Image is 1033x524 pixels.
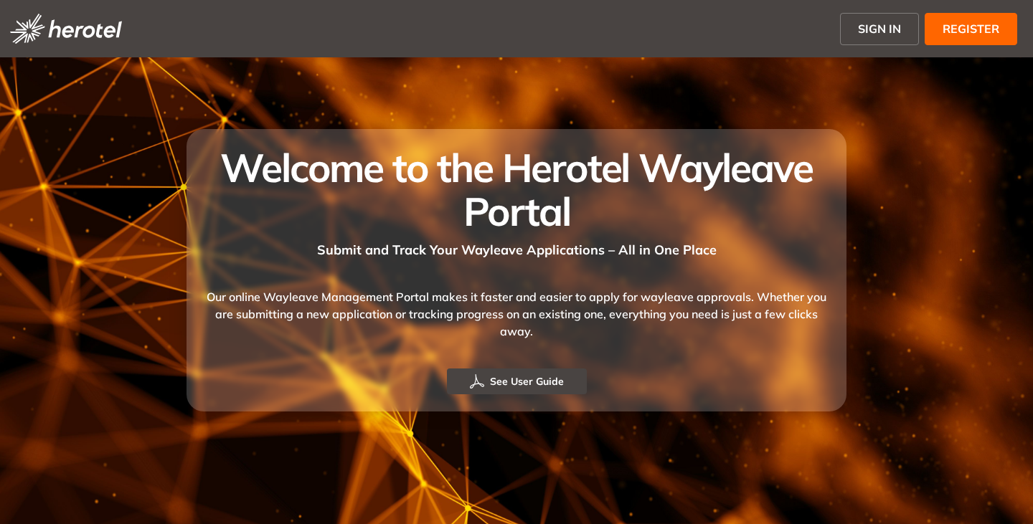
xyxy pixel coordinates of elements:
img: logo [10,14,122,44]
span: REGISTER [943,20,999,37]
button: See User Guide [447,368,587,394]
button: REGISTER [925,13,1017,45]
span: Welcome to the Herotel Wayleave Portal [220,143,812,236]
span: SIGN IN [858,20,901,37]
button: SIGN IN [840,13,919,45]
span: See User Guide [490,373,564,389]
div: Our online Wayleave Management Portal makes it faster and easier to apply for wayleave approvals.... [204,259,829,368]
div: Submit and Track Your Wayleave Applications – All in One Place [204,233,829,259]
